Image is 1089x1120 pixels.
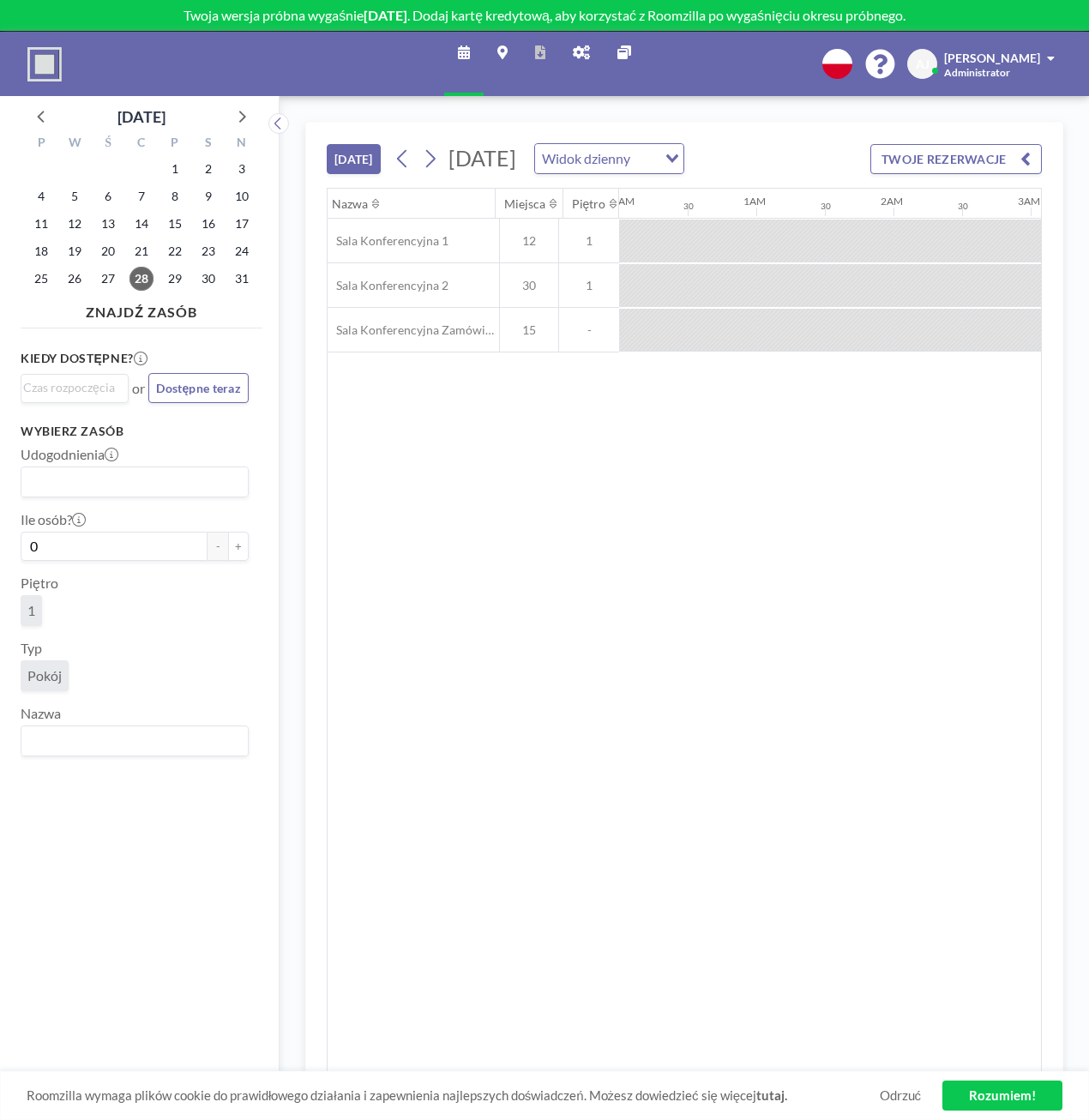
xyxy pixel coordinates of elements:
span: poniedziałek, 4 sierpnia 2025 [29,184,53,208]
div: 30 [958,201,968,212]
span: piątek, 15 sierpnia 2025 [163,212,187,236]
span: Sala Konferencyjna 2 [328,278,448,293]
span: sobota, 30 sierpnia 2025 [196,267,220,291]
label: Typ [21,640,42,657]
input: Search for option [23,378,118,397]
span: środa, 13 sierpnia 2025 [96,212,120,236]
label: Piętro [21,575,58,592]
span: piątek, 22 sierpnia 2025 [163,239,187,263]
div: 1AM [743,195,766,208]
span: 12 [500,233,558,249]
div: 3AM [1018,195,1040,208]
span: 15 [500,322,558,338]
button: - [208,532,228,561]
div: 2AM [881,195,903,208]
div: Search for option [535,144,683,173]
button: TWOJE REZERWACJE [870,144,1042,174]
h4: ZNAJDŹ ZASÓB [21,297,262,321]
span: AJ [916,57,930,72]
button: Dostępne teraz [148,373,249,403]
span: czwartek, 14 sierpnia 2025 [129,212,153,236]
span: sobota, 9 sierpnia 2025 [196,184,220,208]
span: środa, 27 sierpnia 2025 [96,267,120,291]
span: [DATE] [448,145,516,171]
div: Search for option [21,726,248,756]
span: Administrator [944,66,1010,79]
span: wtorek, 26 sierpnia 2025 [63,267,87,291]
div: Miejsca [504,196,545,212]
span: czwartek, 7 sierpnia 2025 [129,184,153,208]
div: Search for option [21,375,128,400]
a: tutaj. [756,1087,787,1103]
span: niedziela, 17 sierpnia 2025 [230,212,254,236]
div: P [25,133,58,155]
span: or [132,380,145,397]
h3: Wybierz zasób [21,424,249,439]
span: środa, 6 sierpnia 2025 [96,184,120,208]
div: Piętro [572,196,606,212]
span: środa, 20 sierpnia 2025 [96,239,120,263]
span: Widok dzienny [538,148,634,170]
span: sobota, 2 sierpnia 2025 [196,157,220,181]
a: Rozumiem! [942,1081,1062,1111]
label: Nazwa [21,705,61,722]
span: piątek, 29 sierpnia 2025 [163,267,187,291]
div: P [158,133,191,155]
div: S [191,133,225,155]
span: niedziela, 24 sierpnia 2025 [230,239,254,263]
a: Odrzuć [880,1087,922,1104]
input: Search for option [23,471,238,493]
label: Udogodnienia [21,446,118,463]
button: [DATE] [327,144,381,174]
span: Dostępne teraz [156,381,241,395]
span: czwartek, 28 sierpnia 2025 [129,267,153,291]
span: sobota, 16 sierpnia 2025 [196,212,220,236]
span: piątek, 8 sierpnia 2025 [163,184,187,208]
input: Search for option [635,148,655,170]
span: niedziela, 3 sierpnia 2025 [230,157,254,181]
span: sobota, 23 sierpnia 2025 [196,239,220,263]
div: Search for option [21,467,248,497]
span: [PERSON_NAME] [944,51,1040,65]
img: organization-logo [27,47,62,81]
span: - [559,322,619,338]
span: wtorek, 19 sierpnia 2025 [63,239,87,263]
span: niedziela, 31 sierpnia 2025 [230,267,254,291]
button: + [228,532,249,561]
span: Pokój [27,667,62,684]
span: poniedziałek, 11 sierpnia 2025 [29,212,53,236]
span: czwartek, 21 sierpnia 2025 [129,239,153,263]
span: 1 [27,602,35,619]
span: wtorek, 12 sierpnia 2025 [63,212,87,236]
span: 30 [500,278,558,293]
input: Search for option [23,730,238,752]
span: wtorek, 5 sierpnia 2025 [63,184,87,208]
span: piątek, 1 sierpnia 2025 [163,157,187,181]
div: [DATE] [117,105,165,129]
div: Ś [92,133,125,155]
div: 30 [821,201,831,212]
span: Sala Konferencyjna Zamówienia [328,322,499,338]
div: 30 [683,201,694,212]
span: niedziela, 10 sierpnia 2025 [230,184,254,208]
div: W [58,133,92,155]
div: N [225,133,258,155]
span: 1 [559,278,619,293]
span: Sala Konferencyjna 1 [328,233,448,249]
div: C [125,133,159,155]
span: 1 [559,233,619,249]
b: [DATE] [364,7,407,23]
span: Roomzilla wymaga plików cookie do prawidłowego działania i zapewnienia najlepszych doświadczeń. M... [27,1087,880,1104]
label: Ile osób? [21,511,86,528]
span: poniedziałek, 25 sierpnia 2025 [29,267,53,291]
div: Nazwa [332,196,368,212]
span: poniedziałek, 18 sierpnia 2025 [29,239,53,263]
